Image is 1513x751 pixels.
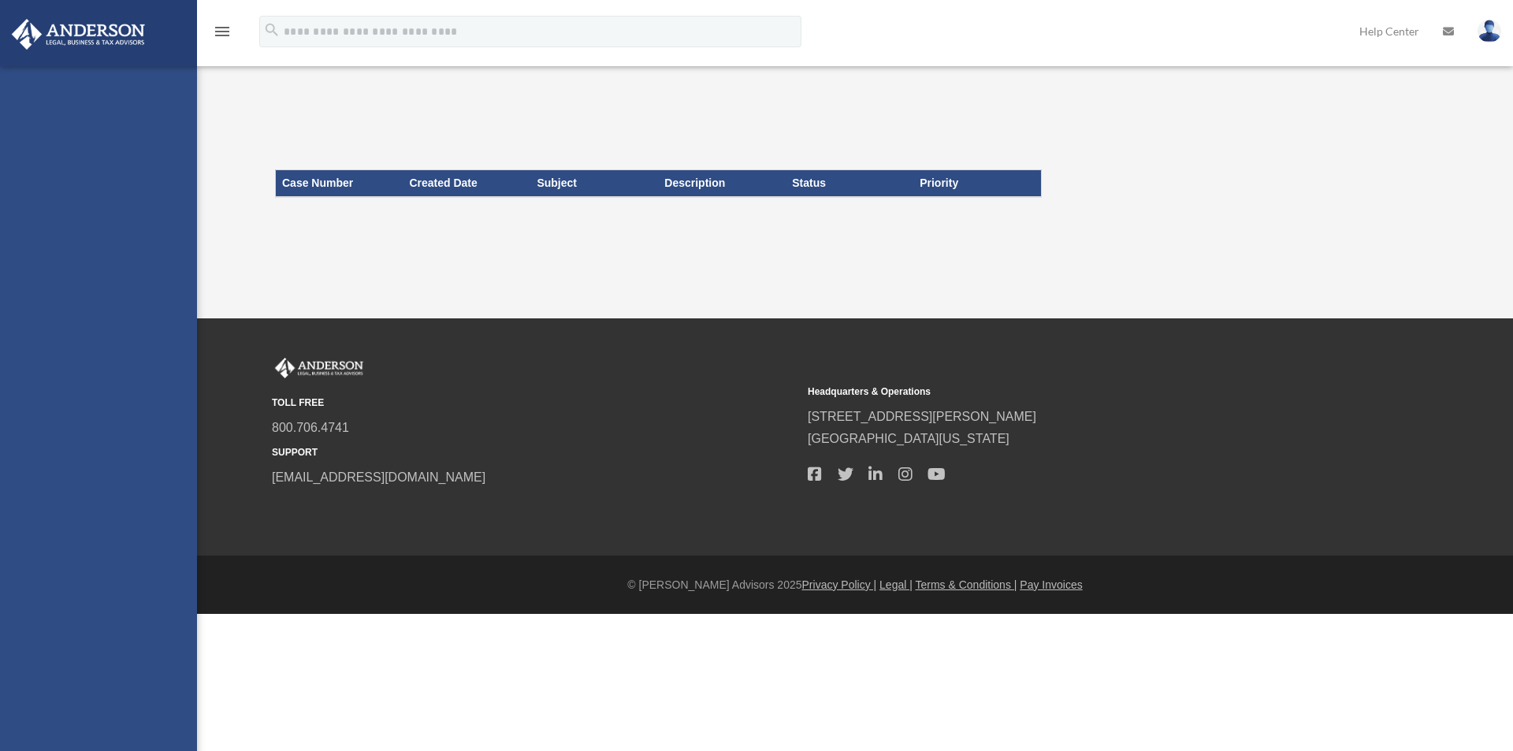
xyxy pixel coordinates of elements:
img: Anderson Advisors Platinum Portal [272,358,366,378]
a: [GEOGRAPHIC_DATA][US_STATE] [808,432,1009,445]
a: menu [213,28,232,41]
a: [EMAIL_ADDRESS][DOMAIN_NAME] [272,470,485,484]
a: [STREET_ADDRESS][PERSON_NAME] [808,410,1036,423]
th: Created Date [403,170,530,197]
i: menu [213,22,232,41]
a: 800.706.4741 [272,421,349,434]
a: Terms & Conditions | [916,578,1017,591]
th: Subject [530,170,658,197]
th: Case Number [276,170,403,197]
div: © [PERSON_NAME] Advisors 2025 [197,575,1513,595]
small: Headquarters & Operations [808,384,1333,400]
th: Priority [913,170,1041,197]
a: Legal | [879,578,913,591]
th: Description [658,170,786,197]
img: User Pic [1478,20,1501,43]
th: Status [786,170,913,197]
a: Privacy Policy | [802,578,877,591]
i: search [263,21,281,39]
a: Pay Invoices [1020,578,1082,591]
small: TOLL FREE [272,395,797,411]
small: SUPPORT [272,444,797,461]
img: Anderson Advisors Platinum Portal [7,19,150,50]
